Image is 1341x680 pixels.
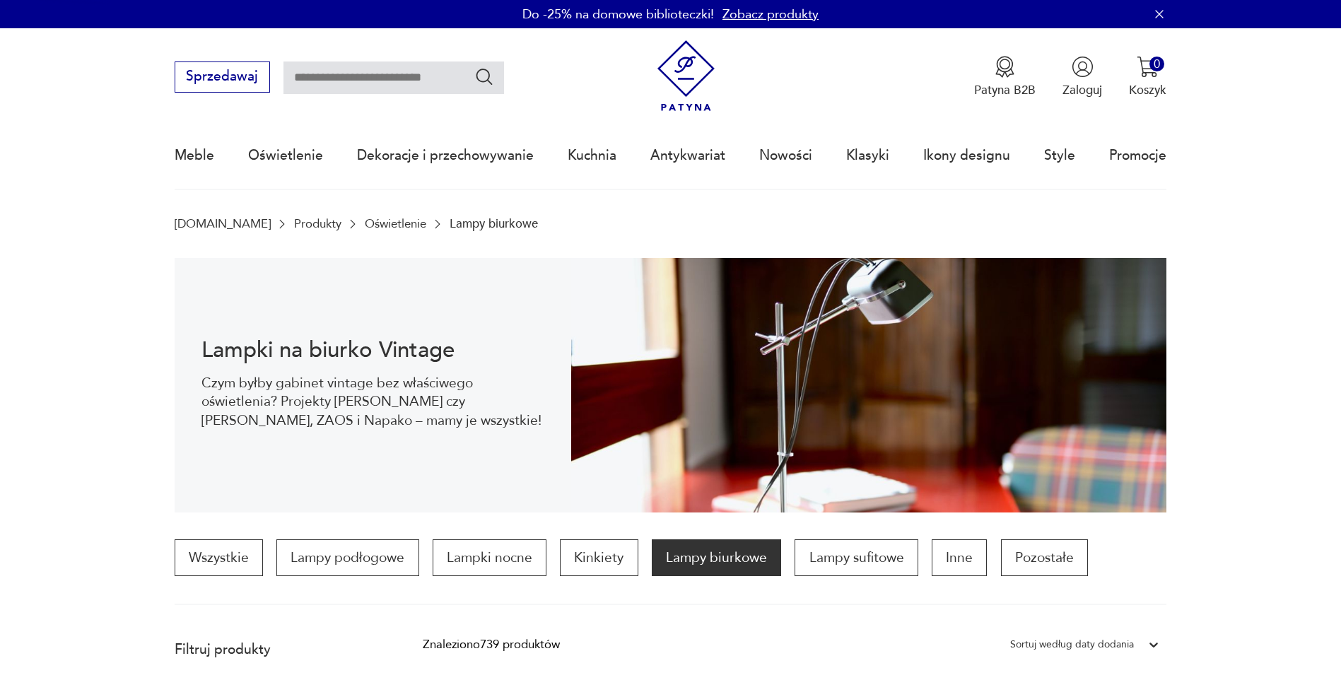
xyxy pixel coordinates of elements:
p: Patyna B2B [974,82,1036,98]
div: 0 [1149,57,1164,71]
a: Oświetlenie [365,217,426,230]
button: Patyna B2B [974,56,1036,98]
a: Wszystkie [175,539,263,576]
img: Ikona koszyka [1137,56,1159,78]
a: Antykwariat [650,123,725,188]
button: 0Koszyk [1129,56,1166,98]
a: Lampki nocne [433,539,546,576]
p: Do -25% na domowe biblioteczki! [522,6,714,23]
button: Zaloguj [1062,56,1102,98]
p: Koszyk [1129,82,1166,98]
a: Meble [175,123,214,188]
p: Lampy biurkowe [450,217,538,230]
a: Ikony designu [923,123,1010,188]
a: Promocje [1109,123,1166,188]
p: Czym byłby gabinet vintage bez właściwego oświetlenia? Projekty [PERSON_NAME] czy [PERSON_NAME], ... [201,374,544,430]
div: Sortuj według daty dodania [1010,635,1134,654]
img: Ikonka użytkownika [1072,56,1094,78]
a: Dekoracje i przechowywanie [357,123,534,188]
a: Kuchnia [568,123,616,188]
a: Ikona medaluPatyna B2B [974,56,1036,98]
a: Klasyki [846,123,889,188]
p: Zaloguj [1062,82,1102,98]
img: Ikona medalu [994,56,1016,78]
a: Lampy podłogowe [276,539,418,576]
a: Kinkiety [560,539,638,576]
a: Inne [932,539,987,576]
a: [DOMAIN_NAME] [175,217,271,230]
a: Produkty [294,217,341,230]
img: Patyna - sklep z meblami i dekoracjami vintage [650,40,722,112]
button: Sprzedawaj [175,61,270,93]
a: Oświetlenie [248,123,323,188]
img: 59de657ae7cec28172f985f34cc39cd0.jpg [571,258,1166,512]
p: Filtruj produkty [175,640,382,659]
a: Zobacz produkty [722,6,819,23]
a: Pozostałe [1001,539,1088,576]
a: Lampy biurkowe [652,539,781,576]
a: Style [1044,123,1075,188]
h1: Lampki na biurko Vintage [201,340,544,360]
button: Szukaj [474,66,495,87]
a: Nowości [759,123,812,188]
div: Znaleziono 739 produktów [423,635,560,654]
a: Lampy sufitowe [795,539,918,576]
a: Sprzedawaj [175,72,270,83]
